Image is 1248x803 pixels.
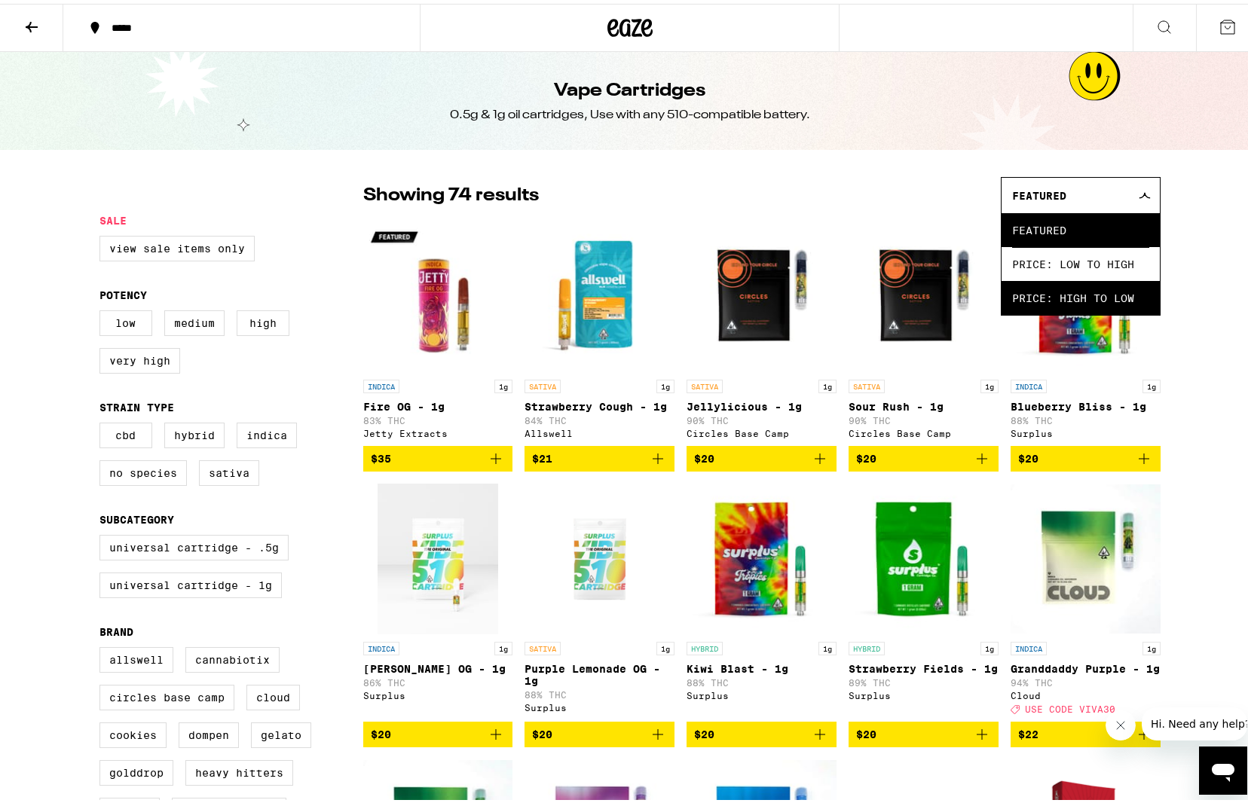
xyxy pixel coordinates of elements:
[99,307,152,332] label: Low
[99,285,147,298] legend: Potency
[539,480,660,630] img: Surplus - Purple Lemonade OG - 1g
[1011,480,1161,630] img: Cloud - Granddaddy Purple - 1g
[363,397,513,409] p: Fire OG - 1g
[687,376,723,389] p: SATIVA
[1011,412,1161,422] p: 88% THC
[99,211,127,223] legend: Sale
[99,510,174,522] legend: Subcategory
[99,719,167,744] label: Cookies
[687,218,837,442] a: Open page for Jellylicious - 1g from Circles Base Camp
[849,412,999,422] p: 90% THC
[687,638,723,652] p: HYBRID
[856,449,876,461] span: $20
[99,344,180,370] label: Very High
[1199,743,1247,791] iframe: Button to launch messaging window
[1011,718,1161,743] button: Add to bag
[525,480,674,718] a: Open page for Purple Lemonade OG - 1g from Surplus
[363,674,513,684] p: 86% THC
[849,376,885,389] p: SATIVA
[363,480,513,718] a: Open page for King Louie OG - 1g from Surplus
[687,674,837,684] p: 88% THC
[363,659,513,671] p: [PERSON_NAME] OG - 1g
[99,398,174,410] legend: Strain Type
[99,419,152,444] label: CBD
[849,425,999,435] div: Circles Base Camp
[687,412,837,422] p: 90% THC
[1011,687,1161,697] div: Cloud
[1012,186,1066,198] span: Featured
[525,699,674,709] div: Surplus
[179,719,239,744] label: Dompen
[525,718,674,743] button: Add to bag
[99,569,282,594] label: Universal Cartridge - 1g
[849,218,999,368] img: Circles Base Camp - Sour Rush - 1g
[525,638,561,652] p: SATIVA
[1142,376,1161,389] p: 1g
[99,531,289,557] label: Universal Cartridge - .5g
[1011,659,1161,671] p: Granddaddy Purple - 1g
[687,397,837,409] p: Jellylicious - 1g
[363,376,399,389] p: INDICA
[980,638,999,652] p: 1g
[849,442,999,468] button: Add to bag
[687,718,837,743] button: Add to bag
[554,75,705,100] h1: Vape Cartridges
[687,425,837,435] div: Circles Base Camp
[525,442,674,468] button: Add to bag
[246,681,300,707] label: Cloud
[450,103,810,120] div: 0.5g & 1g oil cartridges, Use with any 510-compatible battery.
[687,659,837,671] p: Kiwi Blast - 1g
[856,725,876,737] span: $20
[99,232,255,258] label: View Sale Items Only
[849,674,999,684] p: 89% THC
[494,376,512,389] p: 1g
[164,419,225,444] label: Hybrid
[185,643,280,669] label: Cannabiotix
[494,638,512,652] p: 1g
[371,725,391,737] span: $20
[1018,449,1038,461] span: $20
[1011,376,1047,389] p: INDICA
[1011,397,1161,409] p: Blueberry Bliss - 1g
[237,419,297,444] label: Indica
[849,480,999,718] a: Open page for Strawberry Fields - 1g from Surplus
[1011,638,1047,652] p: INDICA
[1011,674,1161,684] p: 94% THC
[980,376,999,389] p: 1g
[363,218,513,368] img: Jetty Extracts - Fire OG - 1g
[525,686,674,696] p: 88% THC
[687,480,837,630] img: Surplus - Kiwi Blast - 1g
[525,659,674,683] p: Purple Lemonade OG - 1g
[237,307,289,332] label: High
[371,449,391,461] span: $35
[525,376,561,389] p: SATIVA
[1011,425,1161,435] div: Surplus
[363,425,513,435] div: Jetty Extracts
[1011,442,1161,468] button: Add to bag
[363,687,513,697] div: Surplus
[525,218,674,442] a: Open page for Strawberry Cough - 1g from Allswell
[1142,638,1161,652] p: 1g
[363,412,513,422] p: 83% THC
[99,622,133,634] legend: Brand
[687,218,837,368] img: Circles Base Camp - Jellylicious - 1g
[363,218,513,442] a: Open page for Fire OG - 1g from Jetty Extracts
[525,218,674,368] img: Allswell - Strawberry Cough - 1g
[363,179,539,205] p: Showing 74 results
[1012,209,1149,243] span: Featured
[694,449,714,461] span: $20
[1012,277,1149,311] span: Price: High to Low
[164,307,225,332] label: Medium
[1012,243,1149,277] span: Price: Low to High
[656,376,674,389] p: 1g
[532,725,552,737] span: $20
[818,638,837,652] p: 1g
[656,638,674,652] p: 1g
[363,718,513,743] button: Add to bag
[818,376,837,389] p: 1g
[363,638,399,652] p: INDICA
[378,480,498,630] img: Surplus - King Louie OG - 1g
[363,442,513,468] button: Add to bag
[99,643,173,669] label: Allswell
[532,449,552,461] span: $21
